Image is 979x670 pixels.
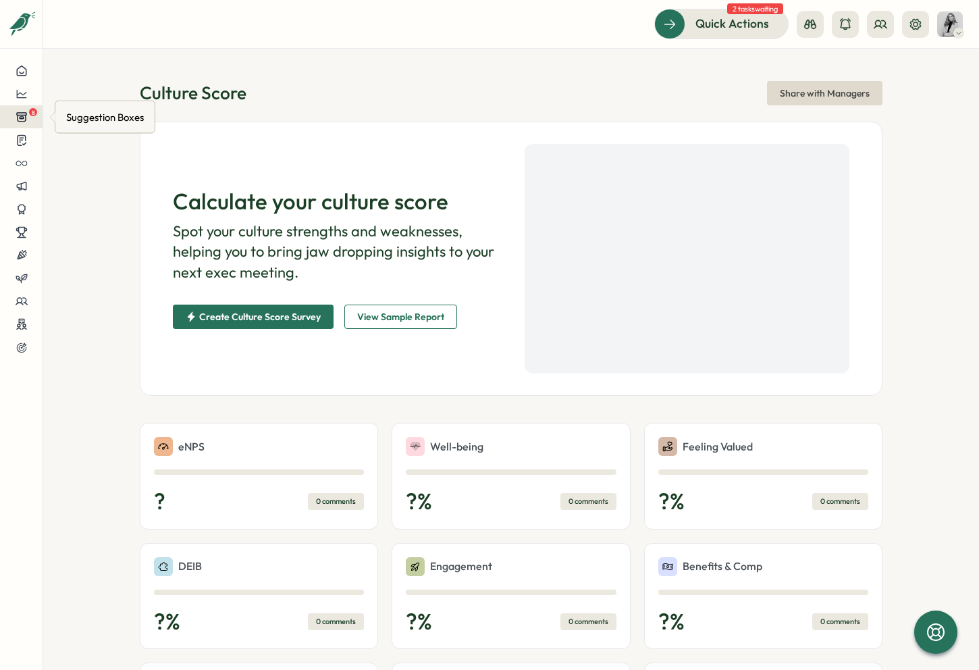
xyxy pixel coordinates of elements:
[29,108,37,116] span: 8
[173,188,498,215] h2: Calculate your culture score
[173,221,498,283] p: Spot your culture strengths and weaknesses, helping you to bring jaw dropping insights to your ne...
[644,543,882,650] a: Benefits & Comp?%0 comments
[525,144,849,373] iframe: YouTube video player
[658,488,685,515] p: ? %
[140,81,246,105] h1: Culture Score
[430,558,492,575] p: Engagement
[173,305,334,329] button: Create Culture Score Survey
[154,488,165,515] p: ?
[154,609,180,636] p: ? %
[344,305,457,329] button: View Sample Report
[178,438,205,455] p: eNPS
[357,305,444,328] span: View Sample Report
[644,423,882,530] a: Feeling Valued?%0 comments
[406,488,432,515] p: ? %
[308,613,364,630] div: 0 comments
[178,558,202,575] p: DEIB
[767,81,882,105] button: Share with Managers
[199,312,321,321] span: Create Culture Score Survey
[683,438,753,455] p: Feeling Valued
[140,423,378,530] a: eNPS?0 comments
[812,493,868,510] div: 0 comments
[140,543,378,650] a: DEIB?%0 comments
[658,609,685,636] p: ? %
[654,9,789,38] button: Quick Actions
[780,82,870,105] span: Share with Managers
[683,558,762,575] p: Benefits & Comp
[392,423,630,530] a: Well-being?%0 comments
[392,543,630,650] a: Engagement?%0 comments
[560,613,616,630] div: 0 comments
[308,493,364,510] div: 0 comments
[695,15,769,32] span: Quick Actions
[63,107,147,128] div: Suggestion Boxes
[812,613,868,630] div: 0 comments
[937,11,963,37] img: Kira Elle Cole
[406,609,432,636] p: ? %
[560,493,616,510] div: 0 comments
[430,438,483,455] p: Well-being
[727,3,783,14] span: 2 tasks waiting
